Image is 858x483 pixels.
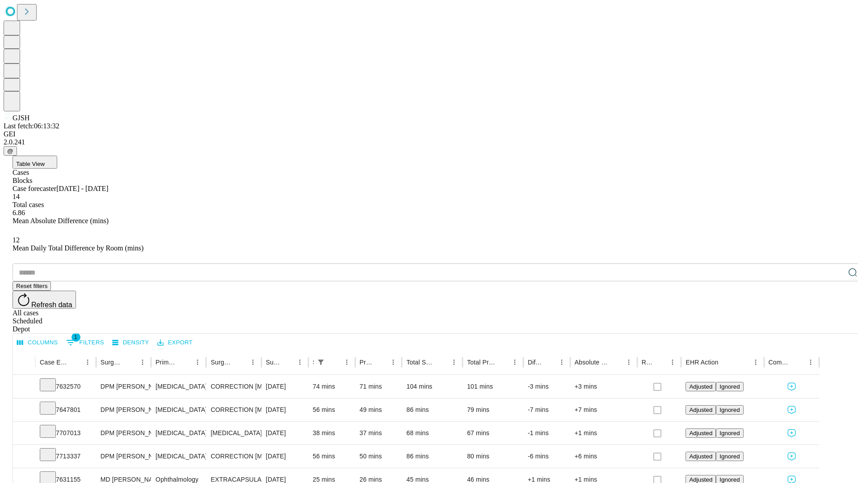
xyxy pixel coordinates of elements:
span: Adjusted [689,383,712,390]
button: Sort [281,356,294,369]
div: 56 mins [313,398,351,421]
span: 12 [13,236,20,244]
button: Expand [17,449,31,465]
button: Menu [749,356,762,369]
div: 49 mins [360,398,398,421]
button: Menu [509,356,521,369]
div: 86 mins [406,398,458,421]
button: Menu [387,356,400,369]
button: Table View [13,156,57,169]
button: Sort [179,356,191,369]
span: Mean Absolute Difference (mins) [13,217,109,225]
div: Total Predicted Duration [467,359,495,366]
div: Difference [528,359,542,366]
div: [MEDICAL_DATA] COMPLETE EXCISION 5TH [MEDICAL_DATA] HEAD [210,422,257,445]
span: 6.86 [13,209,25,216]
div: GEI [4,130,854,138]
div: CORRECTION [MEDICAL_DATA], [MEDICAL_DATA] [MEDICAL_DATA] [210,375,257,398]
button: Ignored [716,452,743,461]
div: Surgery Name [210,359,233,366]
button: Sort [543,356,555,369]
button: Sort [719,356,732,369]
div: [MEDICAL_DATA] [156,375,202,398]
div: 79 mins [467,398,519,421]
div: [DATE] [266,422,304,445]
div: Predicted In Room Duration [360,359,374,366]
div: Absolute Difference [575,359,609,366]
button: Menu [81,356,94,369]
span: Ignored [719,476,740,483]
span: Case forecaster [13,185,56,192]
button: Density [110,336,151,350]
button: Menu [191,356,204,369]
div: +7 mins [575,398,633,421]
span: GJSH [13,114,29,122]
button: Menu [555,356,568,369]
div: DPM [PERSON_NAME] [PERSON_NAME] [101,422,147,445]
button: Menu [448,356,460,369]
div: +3 mins [575,375,633,398]
span: Mean Daily Total Difference by Room (mins) [13,244,143,252]
span: Last fetch: 06:13:32 [4,122,59,130]
div: -3 mins [528,375,566,398]
div: DPM [PERSON_NAME] [PERSON_NAME] [101,445,147,468]
span: Adjusted [689,453,712,460]
div: Primary Service [156,359,178,366]
div: 38 mins [313,422,351,445]
button: Adjusted [686,452,716,461]
div: 7707013 [40,422,92,445]
button: Adjusted [686,405,716,415]
button: Menu [136,356,149,369]
button: Ignored [716,428,743,438]
button: Sort [610,356,622,369]
button: Adjusted [686,428,716,438]
button: Show filters [315,356,327,369]
div: [DATE] [266,375,304,398]
span: 1 [71,333,80,342]
span: Total cases [13,201,44,208]
div: CORRECTION [MEDICAL_DATA], RESECTION [MEDICAL_DATA] BASE [210,398,257,421]
button: Expand [17,426,31,441]
div: 68 mins [406,422,458,445]
button: Refresh data [13,291,76,309]
div: Total Scheduled Duration [406,359,434,366]
button: Menu [341,356,353,369]
div: 1 active filter [315,356,327,369]
div: 7647801 [40,398,92,421]
div: CORRECTION [MEDICAL_DATA], RESECTION [MEDICAL_DATA] BASE [210,445,257,468]
button: Sort [654,356,666,369]
div: 71 mins [360,375,398,398]
span: @ [7,148,13,154]
span: Adjusted [689,430,712,436]
button: Sort [792,356,804,369]
div: Scheduled In Room Duration [313,359,314,366]
div: DPM [PERSON_NAME] [PERSON_NAME] [101,375,147,398]
div: -7 mins [528,398,566,421]
div: 101 mins [467,375,519,398]
div: +6 mins [575,445,633,468]
span: [DATE] - [DATE] [56,185,108,192]
button: Show filters [64,335,106,350]
button: Menu [666,356,679,369]
button: Select columns [15,336,60,350]
div: +1 mins [575,422,633,445]
span: Refresh data [31,301,72,309]
span: Ignored [719,407,740,413]
div: 2.0.241 [4,138,854,146]
span: Ignored [719,453,740,460]
button: Export [155,336,195,350]
button: Sort [435,356,448,369]
div: 80 mins [467,445,519,468]
div: [DATE] [266,445,304,468]
div: Resolved in EHR [642,359,653,366]
div: Comments [769,359,791,366]
button: Ignored [716,382,743,391]
button: Menu [804,356,817,369]
div: [MEDICAL_DATA] [156,445,202,468]
button: Sort [328,356,341,369]
button: Menu [247,356,259,369]
div: Surgeon Name [101,359,123,366]
div: [MEDICAL_DATA] [156,398,202,421]
span: Table View [16,161,45,167]
button: Adjusted [686,382,716,391]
